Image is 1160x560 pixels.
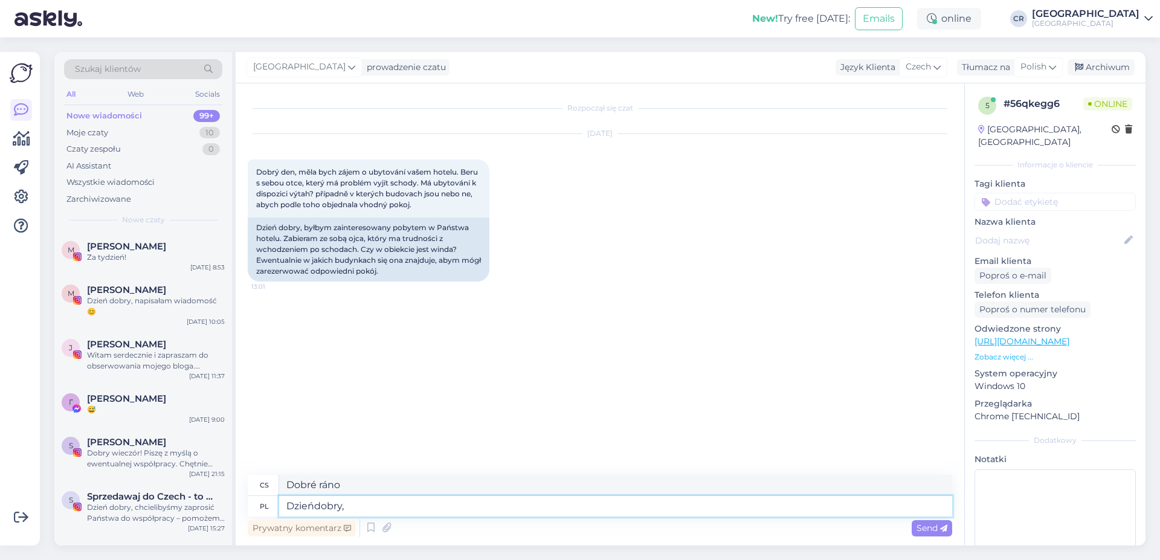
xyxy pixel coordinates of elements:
[975,216,1136,228] p: Nazwa klienta
[199,127,220,139] div: 10
[87,437,166,448] span: Sylwia Tomczak
[87,285,166,295] span: Monika Kowalewska
[362,61,446,74] div: prowadzenie czatu
[69,397,73,407] span: Г
[975,178,1136,190] p: Tagi klienta
[248,520,356,536] div: Prywatny komentarz
[1032,19,1139,28] div: [GEOGRAPHIC_DATA]
[64,86,78,102] div: All
[1068,59,1135,76] div: Archiwum
[66,176,155,188] div: Wszystkie wiadomości
[752,13,778,24] b: New!
[975,435,1136,446] div: Dodatkowy
[87,404,225,415] div: 😅
[975,336,1069,347] a: [URL][DOMAIN_NAME]
[189,469,225,478] div: [DATE] 21:15
[985,101,990,110] span: 5
[193,110,220,122] div: 99+
[975,323,1136,335] p: Odwiedzone strony
[975,234,1122,247] input: Dodaj nazwę
[975,367,1136,380] p: System operacyjny
[87,491,213,502] span: Sprzedawaj do Czech - to proste!
[66,143,121,155] div: Czaty zespołu
[975,410,1136,423] p: Chrome [TECHNICAL_ID]
[87,252,225,263] div: Za tydzień!
[189,415,225,424] div: [DATE] 9:00
[69,441,73,450] span: S
[917,8,981,30] div: online
[202,143,220,155] div: 0
[68,289,74,298] span: M
[975,352,1136,362] p: Zobacz więcej ...
[1010,10,1027,27] div: CR
[975,268,1051,284] div: Poproś o e-mail
[87,350,225,372] div: Witam serdecznie i zapraszam do obserwowania mojego bloga. Obecnie posiadam ponad 22 tys. followe...
[87,393,166,404] span: Галина Попова
[87,502,225,524] div: Dzień dobry, chcielibyśmy zaprosić Państwa do współpracy – pomożemy dotrzeć do czeskich i [DEMOGR...
[189,372,225,381] div: [DATE] 11:37
[66,193,131,205] div: Zarchiwizowane
[248,128,952,139] div: [DATE]
[975,453,1136,466] p: Notatki
[975,159,1136,170] div: Informacje o kliencie
[1004,97,1083,111] div: # 56qkegg6
[122,214,165,225] span: Nowe czaty
[752,11,850,26] div: Try free [DATE]:
[66,127,108,139] div: Moje czaty
[260,496,269,517] div: pl
[66,160,111,172] div: AI Assistant
[125,86,146,102] div: Web
[279,496,952,517] textarea: Dzieńdobry,
[975,193,1136,211] input: Dodać etykietę
[253,60,346,74] span: [GEOGRAPHIC_DATA]
[1020,60,1046,74] span: Polish
[978,123,1112,149] div: [GEOGRAPHIC_DATA], [GEOGRAPHIC_DATA]
[1083,97,1132,111] span: Online
[68,245,74,254] span: M
[69,343,72,352] span: J
[69,495,73,504] span: S
[1032,9,1153,28] a: [GEOGRAPHIC_DATA][GEOGRAPHIC_DATA]
[975,255,1136,268] p: Email klienta
[855,7,903,30] button: Emails
[836,61,895,74] div: Język Klienta
[1032,9,1139,19] div: [GEOGRAPHIC_DATA]
[248,103,952,114] div: Rozpoczął się czat
[917,523,947,533] span: Send
[75,63,141,76] span: Szukaj klientów
[87,448,225,469] div: Dobry wieczór! Piszę z myślą o ewentualnej współpracy. Chętnie przygotuję materiały w ramach poby...
[87,295,225,317] div: Dzień dobry, napisałam wiadomość 😊
[975,380,1136,393] p: Windows 10
[248,217,489,282] div: Dzień dobry, byłbym zainteresowany pobytem w Państwa hotelu. Zabieram ze sobą ojca, który ma trud...
[906,60,931,74] span: Czech
[957,61,1010,74] div: Tłumacz na
[975,301,1091,318] div: Poproś o numer telefonu
[10,62,33,85] img: Askly Logo
[188,524,225,533] div: [DATE] 15:27
[251,282,297,291] span: 13:01
[187,317,225,326] div: [DATE] 10:05
[193,86,222,102] div: Socials
[87,241,166,252] span: Małgorzata K
[256,167,480,209] span: Dobrý den, měla bych zájem o ubytování vašem hotelu. Beru s sebou otce, který má problém vyjít sc...
[260,475,269,495] div: cs
[975,397,1136,410] p: Przeglądarka
[279,475,952,495] textarea: Dobré ráno
[975,289,1136,301] p: Telefon klienta
[66,110,142,122] div: Nowe wiadomości
[87,339,166,350] span: Joanna Wesołek
[190,263,225,272] div: [DATE] 8:53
